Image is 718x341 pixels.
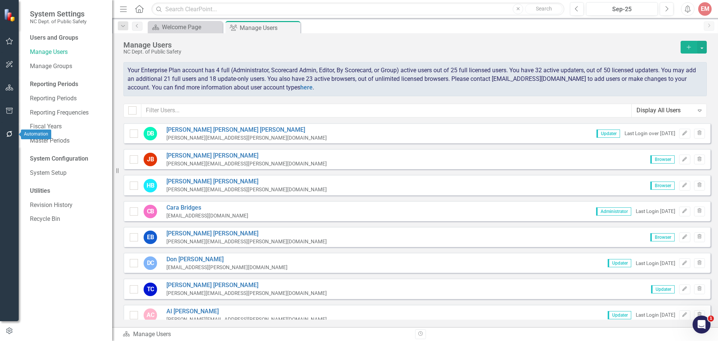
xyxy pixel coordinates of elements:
[708,316,714,322] span: 1
[166,229,327,238] a: [PERSON_NAME] [PERSON_NAME]
[30,122,105,131] a: Fiscal Years
[166,134,327,141] div: [PERSON_NAME][EMAIL_ADDRESS][PERSON_NAME][DOMAIN_NAME]
[30,187,105,195] div: Utilities
[150,22,221,32] a: Welcome Page
[698,2,712,16] button: EM
[30,137,105,145] a: Master Periods
[651,285,675,293] span: Updater
[166,160,327,167] div: [PERSON_NAME][EMAIL_ADDRESS][PERSON_NAME][DOMAIN_NAME]
[589,5,655,14] div: Sep-25
[525,4,562,14] button: Search
[30,201,105,210] a: Revision History
[166,281,327,290] a: [PERSON_NAME] [PERSON_NAME]
[128,67,696,91] span: Your Enterprise Plan account has 4 full (Administrator, Scorecard Admin, Editor, By Scorecard, or...
[30,18,86,24] small: NC Dept. of Public Safety
[123,49,677,55] div: NC Dept. of Public Safety
[650,233,675,241] span: Browser
[166,177,327,186] a: [PERSON_NAME] [PERSON_NAME]
[30,155,105,163] div: System Configuration
[166,290,327,297] div: [PERSON_NAME][EMAIL_ADDRESS][PERSON_NAME][DOMAIN_NAME]
[30,34,105,42] div: Users and Groups
[144,231,157,244] div: EB
[30,94,105,103] a: Reporting Periods
[608,311,631,319] span: Updater
[536,6,552,12] span: Search
[166,204,248,212] a: Cara Bridges
[240,23,298,33] div: Manage Users
[30,9,86,18] span: System Settings
[166,152,327,160] a: [PERSON_NAME] [PERSON_NAME]
[30,169,105,177] a: System Setup
[144,179,157,192] div: HB
[693,316,711,334] iframe: Intercom live chat
[144,256,157,270] div: DC
[144,308,157,322] div: AC
[166,212,248,219] div: [EMAIL_ADDRESS][DOMAIN_NAME]
[650,182,675,190] span: Browser
[30,80,105,89] div: Reporting Periods
[166,264,288,271] div: [EMAIL_ADDRESS][PERSON_NAME][DOMAIN_NAME]
[4,9,17,22] img: ClearPoint Strategy
[123,41,677,49] div: Manage Users
[151,3,564,16] input: Search ClearPoint...
[596,207,631,216] span: Administrator
[21,130,51,139] div: Automation
[586,2,658,16] button: Sep-25
[166,255,288,264] a: Don [PERSON_NAME]
[166,238,327,245] div: [PERSON_NAME][EMAIL_ADDRESS][PERSON_NAME][DOMAIN_NAME]
[300,84,313,91] a: here
[162,22,221,32] div: Welcome Page
[166,307,327,316] a: Al [PERSON_NAME]
[625,130,675,137] div: Last Login over [DATE]
[30,48,105,57] a: Manage Users
[141,104,632,118] input: Filter Users...
[636,260,675,267] div: Last Login [DATE]
[144,153,157,166] div: JB
[596,130,620,138] span: Updater
[636,208,675,215] div: Last Login [DATE]
[30,62,105,71] a: Manage Groups
[123,330,409,339] div: Manage Users
[30,215,105,223] a: Recycle Bin
[166,186,327,193] div: [PERSON_NAME][EMAIL_ADDRESS][PERSON_NAME][DOMAIN_NAME]
[144,283,157,296] div: TC
[166,316,327,323] div: [PERSON_NAME][EMAIL_ADDRESS][PERSON_NAME][DOMAIN_NAME]
[608,259,631,267] span: Updater
[650,155,675,164] span: Browser
[166,126,327,134] a: [PERSON_NAME] [PERSON_NAME] [PERSON_NAME]
[30,109,105,117] a: Reporting Frequencies
[636,311,675,319] div: Last Login [DATE]
[144,205,157,218] div: CB
[636,106,694,115] div: Display All Users
[144,127,157,140] div: DB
